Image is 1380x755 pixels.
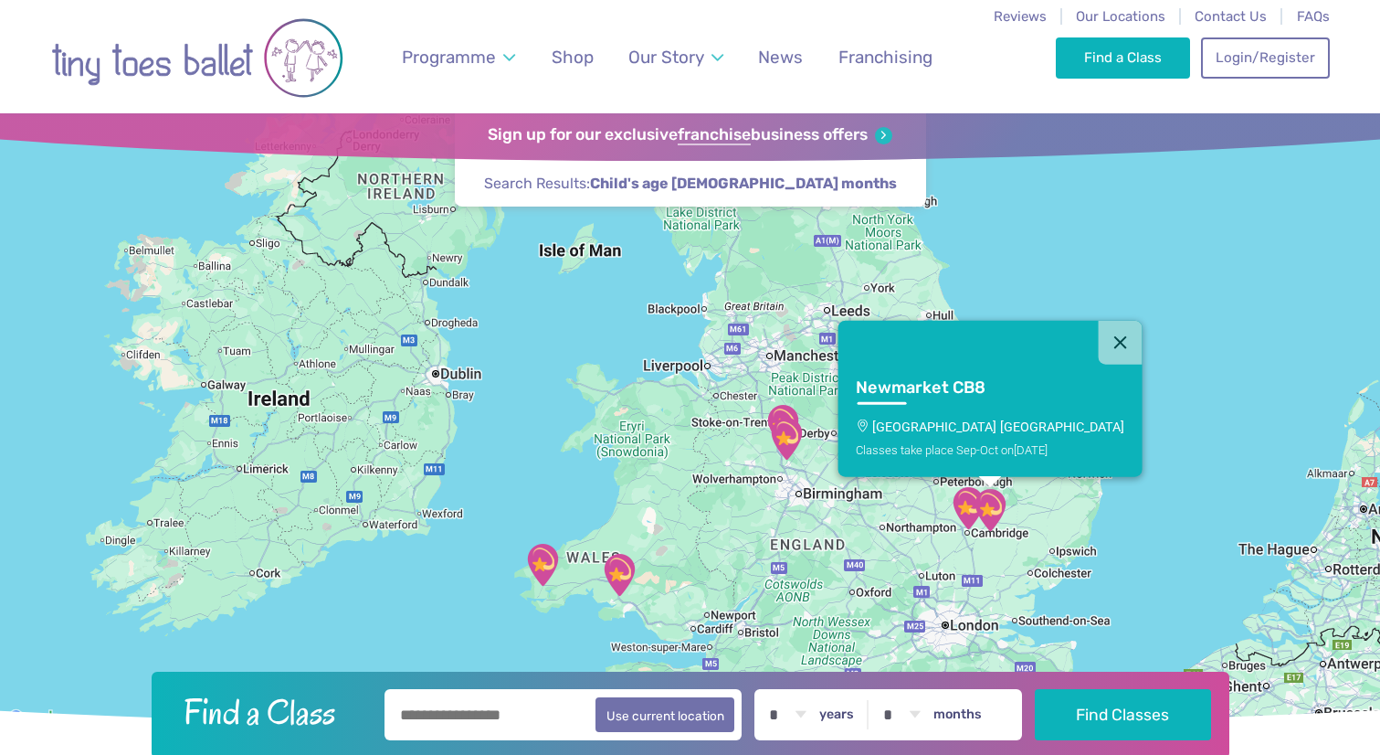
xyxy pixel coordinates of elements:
a: Contact Us [1195,8,1267,25]
div: Classes take place Sep-Oct on [856,442,1124,456]
div: Canolfan Gwili Centre: Hendy Community… [596,552,642,598]
a: Shop [543,36,602,79]
div: Huntington Community Centre [764,416,809,462]
span: Our Story [628,47,704,68]
h2: Find a Class [169,689,372,735]
img: Google [5,707,65,730]
a: FAQs [1297,8,1330,25]
button: Close [1098,320,1142,364]
img: tiny toes ballet [51,12,343,104]
a: Open this area in Google Maps (opens a new window) [5,707,65,730]
div: Ellesmere Centre Suffolk [967,487,1013,533]
label: years [819,707,854,723]
label: months [933,707,982,723]
a: Reviews [994,8,1047,25]
h3: Newmarket CB8 [856,377,1090,399]
div: Tiny Toes Ballet Dance Studio [760,403,806,449]
button: Find Classes [1035,689,1211,740]
button: Use current location [595,697,735,732]
a: Newmarket CB8[GEOGRAPHIC_DATA] [GEOGRAPHIC_DATA]Classes take place Sep-Oct on[DATE] [837,364,1142,476]
a: News [750,36,812,79]
a: Login/Register [1201,37,1329,78]
a: Sign up for our exclusivefranchisebusiness offers [488,125,892,145]
span: [DATE] [1014,442,1048,456]
div: St Matthew's Church [945,485,991,531]
a: Find a Class [1056,37,1190,78]
span: Programme [402,47,496,68]
span: Shop [552,47,594,68]
p: [GEOGRAPHIC_DATA] [GEOGRAPHIC_DATA] [856,419,1124,433]
div: Merlins Bridge Village Hall [520,542,565,588]
span: Franchising [838,47,932,68]
a: Our Story [619,36,732,79]
a: Franchising [829,36,941,79]
a: Programme [393,36,523,79]
strong: franchise [678,125,751,145]
a: Our Locations [1076,8,1165,25]
span: News [758,47,803,68]
strong: Child's age [DEMOGRAPHIC_DATA] months [590,175,897,192]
